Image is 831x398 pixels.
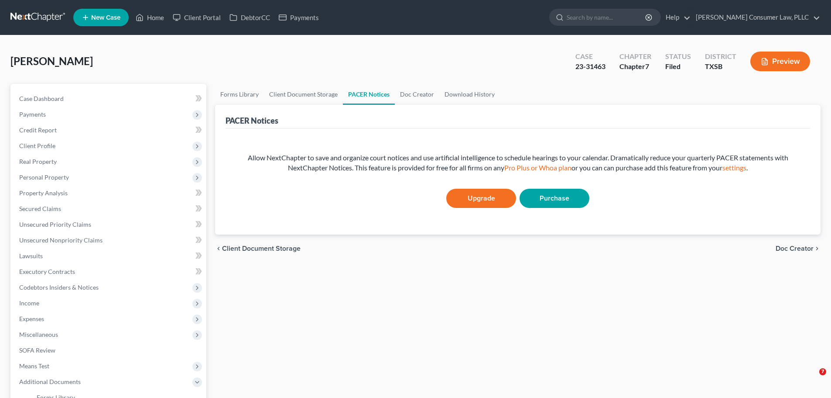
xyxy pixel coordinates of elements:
span: Doc Creator [776,245,814,252]
button: Doc Creator chevron_right [776,245,821,252]
i: chevron_left [215,245,222,252]
a: settings [722,163,746,172]
div: Allow NextChapter to save and organize court notices and use artificial intelligence to schedule ... [234,153,801,173]
span: Expenses [19,315,44,322]
span: Executory Contracts [19,268,75,275]
a: Home [131,10,168,25]
span: Case Dashboard [19,95,64,102]
span: 7 [819,368,826,375]
a: Purchase [520,189,589,208]
a: Lawsuits [12,248,206,264]
span: Client Document Storage [222,245,301,252]
i: chevron_right [814,245,821,252]
span: Payments [19,111,46,118]
a: Client Document Storage [264,84,343,105]
a: Forms Library [215,84,264,105]
span: 7 [645,62,649,70]
span: SOFA Review [19,346,55,354]
span: Unsecured Nonpriority Claims [19,236,103,244]
span: Additional Documents [19,378,81,385]
span: Client Profile [19,142,55,149]
span: New Case [91,14,120,21]
a: Property Analysis [12,185,206,201]
span: Unsecured Priority Claims [19,221,91,228]
span: Secured Claims [19,205,61,212]
a: Secured Claims [12,201,206,217]
div: Chapter [619,52,651,62]
a: Upgrade [446,189,516,208]
a: Unsecured Nonpriority Claims [12,232,206,248]
div: TXSB [705,62,736,72]
span: Codebtors Insiders & Notices [19,284,99,291]
div: 23-31463 [575,62,605,72]
span: Income [19,299,39,307]
a: Pro Plus or Whoa plan [504,163,571,172]
div: Case [575,52,605,62]
a: Client Portal [168,10,225,25]
span: Property Analysis [19,189,68,197]
div: PACER Notices [226,115,278,126]
a: Executory Contracts [12,264,206,280]
a: Credit Report [12,122,206,138]
a: SOFA Review [12,343,206,358]
a: Doc Creator [395,84,439,105]
a: Payments [274,10,323,25]
span: Means Test [19,362,49,370]
span: Real Property [19,158,57,165]
a: [PERSON_NAME] Consumer Law, PLLC [691,10,820,25]
div: District [705,52,736,62]
a: Case Dashboard [12,91,206,107]
a: Download History [439,84,500,105]
button: Preview [750,52,810,71]
input: Search by name... [567,9,646,25]
span: [PERSON_NAME] [10,55,93,67]
a: Unsecured Priority Claims [12,217,206,232]
a: DebtorCC [225,10,274,25]
a: PACER Notices [343,84,395,105]
span: Lawsuits [19,252,43,260]
button: chevron_left Client Document Storage [215,245,301,252]
iframe: Intercom live chat [801,368,822,389]
div: Filed [665,62,691,72]
span: Credit Report [19,126,57,134]
a: Help [661,10,691,25]
span: Personal Property [19,173,69,181]
div: Chapter [619,62,651,72]
div: Status [665,52,691,62]
span: Miscellaneous [19,331,58,338]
